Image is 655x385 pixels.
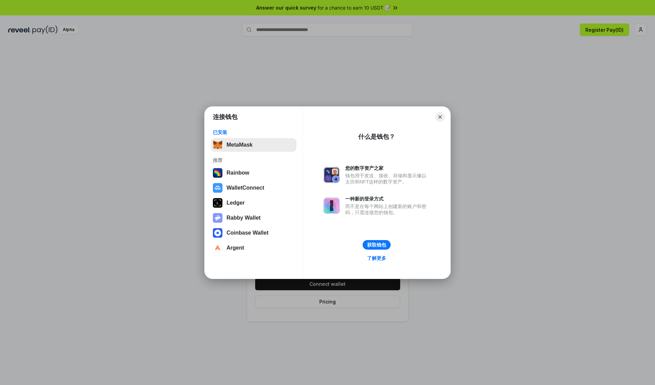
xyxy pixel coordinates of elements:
[363,254,390,263] a: 了解更多
[367,242,386,248] div: 获取钱包
[213,129,294,135] div: 已安装
[323,167,340,183] img: svg+xml,%3Csvg%20xmlns%3D%22http%3A%2F%2Fwww.w3.org%2F2000%2Fsvg%22%20fill%3D%22none%22%20viewBox...
[323,197,340,214] img: svg+xml,%3Csvg%20xmlns%3D%22http%3A%2F%2Fwww.w3.org%2F2000%2Fsvg%22%20fill%3D%22none%22%20viewBox...
[211,241,296,255] button: Argent
[227,142,252,148] div: MetaMask
[213,243,222,253] img: svg+xml,%3Csvg%20width%3D%2228%22%20height%3D%2228%22%20viewBox%3D%220%200%2028%2028%22%20fill%3D...
[213,140,222,150] img: svg+xml,%3Csvg%20fill%3D%22none%22%20height%3D%2233%22%20viewBox%3D%220%200%2035%2033%22%20width%...
[345,165,430,171] div: 您的数字资产之家
[213,183,222,193] img: svg+xml,%3Csvg%20width%3D%2228%22%20height%3D%2228%22%20viewBox%3D%220%200%2028%2028%22%20fill%3D...
[435,112,445,122] button: Close
[213,213,222,223] img: svg+xml,%3Csvg%20xmlns%3D%22http%3A%2F%2Fwww.w3.org%2F2000%2Fsvg%22%20fill%3D%22none%22%20viewBox...
[345,196,430,202] div: 一种新的登录方式
[213,228,222,238] img: svg+xml,%3Csvg%20width%3D%2228%22%20height%3D%2228%22%20viewBox%3D%220%200%2028%2028%22%20fill%3D...
[213,198,222,208] img: svg+xml,%3Csvg%20xmlns%3D%22http%3A%2F%2Fwww.w3.org%2F2000%2Fsvg%22%20width%3D%2228%22%20height%3...
[227,215,261,221] div: Rabby Wallet
[211,166,296,180] button: Rainbow
[227,185,264,191] div: WalletConnect
[227,170,249,176] div: Rainbow
[345,203,430,216] div: 而不是在每个网站上创建新的账户和密码，只需连接您的钱包。
[211,211,296,225] button: Rabby Wallet
[227,230,268,236] div: Coinbase Wallet
[213,157,294,163] div: 推荐
[211,196,296,210] button: Ledger
[345,173,430,185] div: 钱包用于发送、接收、存储和显示像以太坊和NFT这样的数字资产。
[227,200,245,206] div: Ledger
[363,240,391,250] button: 获取钱包
[213,168,222,178] img: svg+xml,%3Csvg%20width%3D%22120%22%20height%3D%22120%22%20viewBox%3D%220%200%20120%20120%22%20fil...
[367,255,386,261] div: 了解更多
[227,245,244,251] div: Argent
[211,226,296,240] button: Coinbase Wallet
[211,138,296,152] button: MetaMask
[213,113,237,121] h1: 连接钱包
[358,133,395,141] div: 什么是钱包？
[211,181,296,195] button: WalletConnect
